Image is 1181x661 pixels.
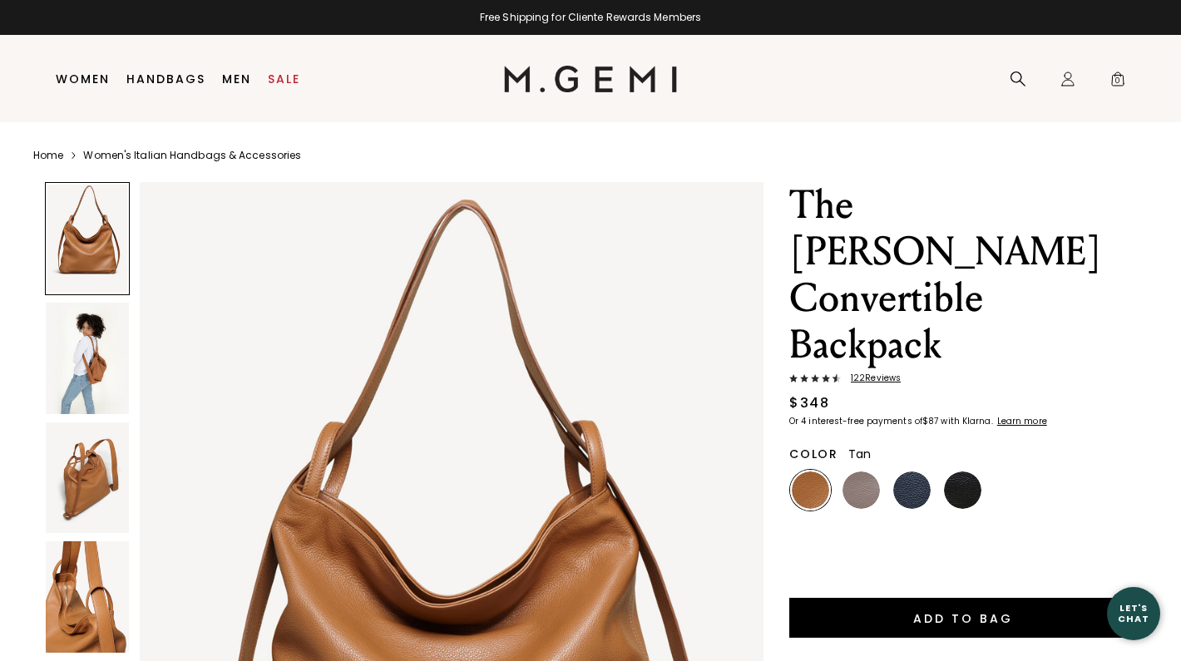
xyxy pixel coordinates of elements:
img: The Laura Convertible Backpack [46,303,129,414]
klarna-placement-style-cta: Learn more [997,415,1047,427]
div: $348 [789,393,829,413]
klarna-placement-style-body: Or 4 interest-free payments of [789,415,922,427]
img: The Laura Convertible Backpack [46,422,129,534]
span: 0 [1109,74,1126,91]
img: Black [944,471,981,509]
a: Home [33,149,63,162]
a: Women [56,72,110,86]
img: Tan [792,471,829,509]
a: Sale [268,72,300,86]
a: 122Reviews [789,373,1136,387]
img: Navy [893,471,931,509]
img: Warm Gray [843,471,880,509]
button: Add to Bag [789,598,1136,638]
img: Dark Green [1045,471,1083,509]
img: The Laura Convertible Backpack [46,541,129,653]
klarna-placement-style-body: with Klarna [941,415,995,427]
div: Let's Chat [1107,603,1160,624]
img: Ecru [1096,471,1134,509]
a: Learn more [996,417,1047,427]
img: Chocolate [792,522,829,560]
img: M.Gemi [504,66,678,92]
img: Dark Burgundy [995,471,1032,509]
h2: Color [789,447,838,461]
klarna-placement-style-amount: $87 [922,415,938,427]
a: Women's Italian Handbags & Accessories [83,149,301,162]
a: Men [222,72,251,86]
h1: The [PERSON_NAME] Convertible Backpack [789,182,1136,368]
span: Tan [848,446,872,462]
a: Handbags [126,72,205,86]
span: 122 Review s [841,373,901,383]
